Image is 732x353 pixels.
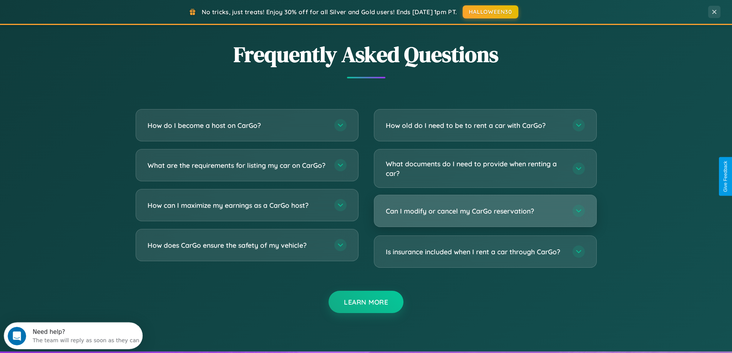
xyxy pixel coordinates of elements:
[386,121,565,130] h3: How old do I need to be to rent a car with CarGo?
[148,161,327,170] h3: What are the requirements for listing my car on CarGo?
[148,121,327,130] h3: How do I become a host on CarGo?
[329,291,403,313] button: Learn More
[29,7,136,13] div: Need help?
[29,13,136,21] div: The team will reply as soon as they can
[4,322,143,349] iframe: Intercom live chat discovery launcher
[386,159,565,178] h3: What documents do I need to provide when renting a car?
[386,247,565,257] h3: Is insurance included when I rent a car through CarGo?
[148,240,327,250] h3: How does CarGo ensure the safety of my vehicle?
[148,201,327,210] h3: How can I maximize my earnings as a CarGo host?
[723,161,728,192] div: Give Feedback
[8,327,26,345] iframe: Intercom live chat
[136,40,597,69] h2: Frequently Asked Questions
[202,8,457,16] span: No tricks, just treats! Enjoy 30% off for all Silver and Gold users! Ends [DATE] 1pm PT.
[386,206,565,216] h3: Can I modify or cancel my CarGo reservation?
[463,5,518,18] button: HALLOWEEN30
[3,3,143,24] div: Open Intercom Messenger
